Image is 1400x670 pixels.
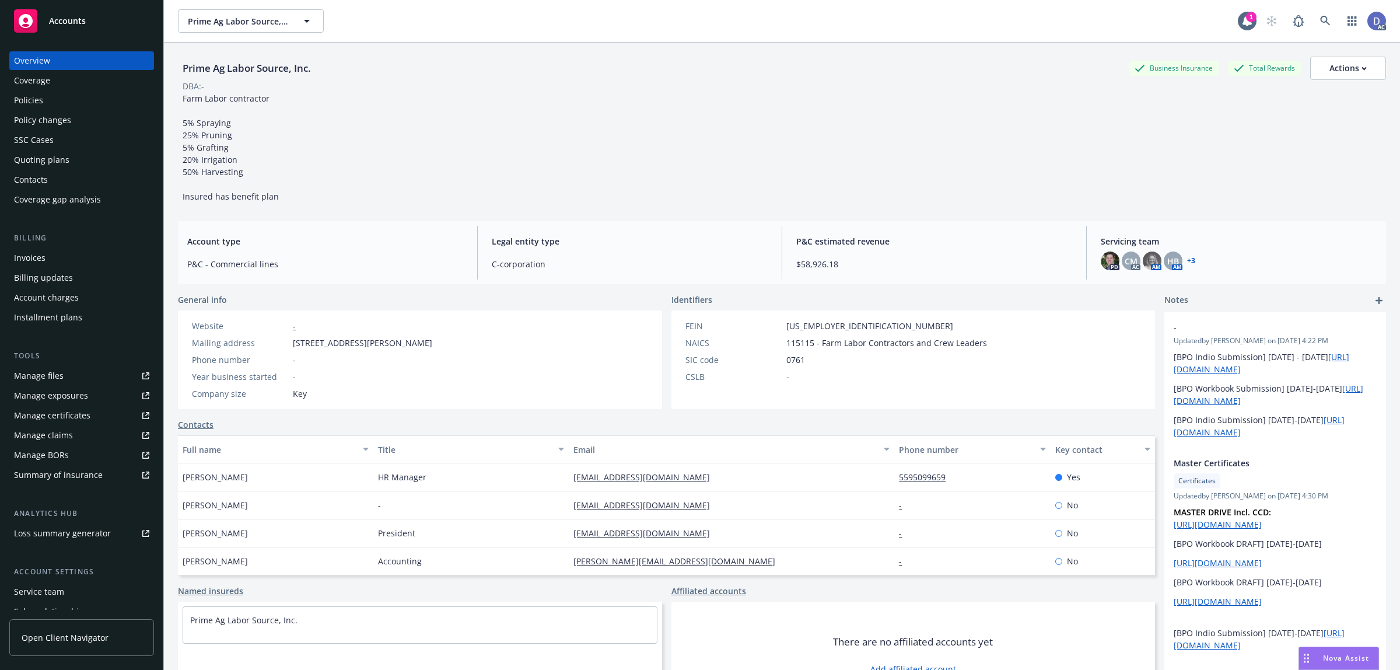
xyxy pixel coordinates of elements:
button: Title [373,435,569,463]
span: HB [1167,255,1179,267]
p: [BPO Workbook Submission] [DATE]-[DATE] [1174,382,1377,407]
a: Search [1314,9,1337,33]
a: - [899,528,911,539]
a: Policies [9,91,154,110]
div: Summary of insurance [14,466,103,484]
img: photo [1143,252,1161,270]
span: 115115 - Farm Labor Contractors and Crew Leaders [786,337,987,349]
a: Switch app [1340,9,1364,33]
a: Prime Ag Labor Source, Inc. [190,615,297,626]
div: Billing [9,232,154,244]
span: No [1067,555,1078,567]
a: Accounts [9,5,154,37]
div: Account settings [9,566,154,578]
button: Prime Ag Labor Source, Inc. [178,9,324,33]
a: - [293,320,296,331]
button: Actions [1310,57,1386,80]
div: Full name [183,444,356,456]
a: Coverage [9,71,154,90]
div: SIC code [685,354,782,366]
span: There are no affiliated accounts yet [833,635,993,649]
span: Key [293,388,307,400]
div: Policies [14,91,43,110]
span: Yes [1067,471,1080,483]
div: Master CertificatesCertificatesUpdatedby [PERSON_NAME] on [DATE] 4:30 PMMASTER DRIVE Incl. CCD: [... [1164,448,1386,661]
a: Quoting plans [9,151,154,169]
a: Contacts [178,418,213,431]
a: [EMAIL_ADDRESS][DOMAIN_NAME] [573,528,719,539]
div: Website [192,320,288,332]
span: Legal entity type [492,235,768,247]
div: Manage certificates [14,406,90,425]
div: Coverage gap analysis [14,190,101,209]
a: +3 [1187,257,1195,264]
div: Company size [192,388,288,400]
a: Coverage gap analysis [9,190,154,209]
button: Key contact [1051,435,1155,463]
span: [PERSON_NAME] [183,555,248,567]
img: photo [1101,252,1119,270]
div: Prime Ag Labor Source, Inc. [178,61,316,76]
span: CM [1125,255,1137,267]
div: Phone number [192,354,288,366]
span: Open Client Navigator [22,631,108,644]
div: 1 [1246,12,1256,22]
span: Notes [1164,294,1188,308]
span: P&C - Commercial lines [187,258,463,270]
span: [PERSON_NAME] [183,499,248,511]
span: Account type [187,235,463,247]
a: Report a Bug [1287,9,1310,33]
div: Manage files [14,367,64,385]
p: [BPO Indio Submission] [DATE]-[DATE] [1174,414,1377,438]
a: [PERSON_NAME][EMAIL_ADDRESS][DOMAIN_NAME] [573,556,785,567]
a: Installment plans [9,308,154,327]
a: Manage files [9,367,154,385]
span: Master Certificates [1174,457,1346,469]
span: General info [178,294,227,306]
div: Overview [14,51,50,70]
a: Start snowing [1260,9,1283,33]
a: Policy changes [9,111,154,130]
div: Drag to move [1299,647,1314,669]
span: - [378,499,381,511]
div: Coverage [14,71,50,90]
a: - [899,500,911,511]
div: Tools [9,350,154,362]
div: Email [573,444,877,456]
span: President [378,527,415,539]
span: - [293,371,296,383]
strong: MASTER DRIVE Incl. CCD: [1174,507,1271,518]
a: Manage BORs [9,446,154,465]
div: Service team [14,582,64,601]
div: NAICS [685,337,782,349]
div: Manage exposures [14,386,88,405]
a: Manage exposures [9,386,154,405]
span: Identifiers [671,294,712,306]
a: Sales relationships [9,602,154,621]
div: Total Rewards [1228,61,1301,75]
span: P&C estimated revenue [796,235,1072,247]
span: $58,926.18 [796,258,1072,270]
div: CSLB [685,371,782,383]
a: Invoices [9,249,154,267]
div: Title [378,444,551,456]
p: [BPO Workbook DRAFT] [DATE]-[DATE] [1174,538,1377,550]
a: Manage claims [9,426,154,445]
a: Loss summary generator [9,524,154,543]
button: Phone number [894,435,1051,463]
span: [US_EMPLOYER_IDENTIFICATION_NUMBER] [786,320,953,332]
img: photo [1367,12,1386,30]
a: Service team [9,582,154,601]
button: Email [569,435,894,463]
div: DBA: - [183,80,204,92]
span: Updated by [PERSON_NAME] on [DATE] 4:22 PM [1174,336,1377,346]
a: SSC Cases [9,131,154,149]
a: [URL][DOMAIN_NAME] [1174,596,1262,607]
span: HR Manager [378,471,426,483]
span: Farm Labor contractor 5% Spraying 25% Pruning 5% Grafting 20% Irrigation 50% Harvesting Insured h... [183,93,279,202]
div: Analytics hub [9,508,154,519]
span: [PERSON_NAME] [183,527,248,539]
p: [BPO Indio Submission] [DATE]-[DATE] [1174,627,1377,651]
a: Manage certificates [9,406,154,425]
